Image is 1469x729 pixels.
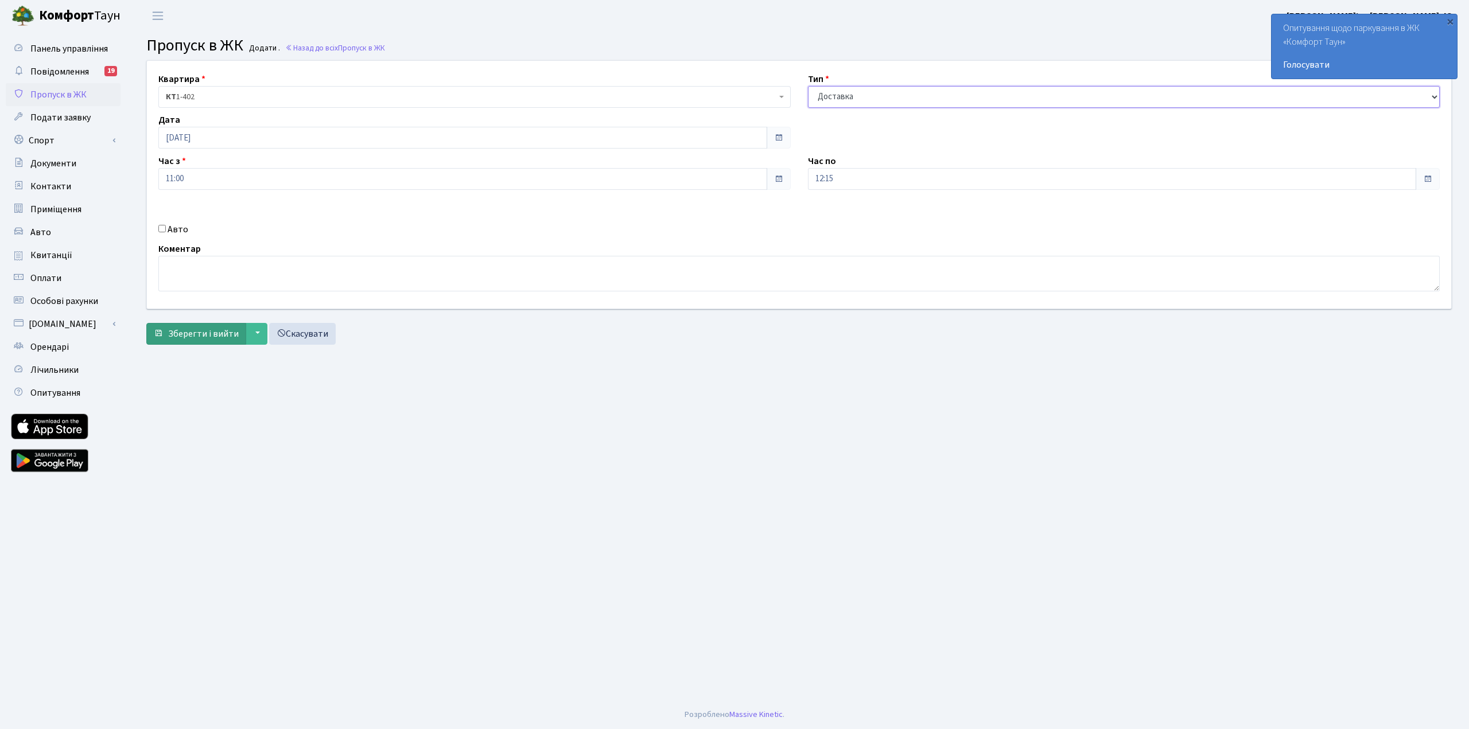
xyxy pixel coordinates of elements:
a: Орендарі [6,336,121,358]
span: Таун [39,6,121,26]
button: Переключити навігацію [143,6,172,25]
span: Зберегти і вийти [168,328,239,340]
div: Розроблено . [685,708,784,721]
a: [PERSON_NAME]’єв [PERSON_NAME]. Ю. [1287,9,1455,23]
a: Авто [6,221,121,244]
span: Панель управління [30,42,108,55]
a: [DOMAIN_NAME] [6,313,121,336]
span: Пропуск в ЖК [338,42,385,53]
a: Пропуск в ЖК [6,83,121,106]
a: Панель управління [6,37,121,60]
a: Опитування [6,381,121,404]
span: <b>КТ</b>&nbsp;&nbsp;&nbsp;&nbsp;1-402 [166,91,776,103]
span: Квитанції [30,249,72,262]
div: 19 [104,66,117,76]
span: <b>КТ</b>&nbsp;&nbsp;&nbsp;&nbsp;1-402 [158,86,791,108]
button: Зберегти і вийти [146,323,246,345]
div: Опитування щодо паркування в ЖК «Комфорт Таун» [1272,14,1457,79]
div: × [1444,15,1456,27]
img: logo.png [11,5,34,28]
span: Особові рахунки [30,295,98,307]
span: Орендарі [30,341,69,353]
a: Повідомлення19 [6,60,121,83]
a: Оплати [6,267,121,290]
label: Час по [808,154,836,168]
a: Документи [6,152,121,175]
span: Повідомлення [30,65,89,78]
label: Дата [158,113,180,127]
span: Документи [30,157,76,170]
span: Приміщення [30,203,81,216]
b: КТ [166,91,176,103]
span: Оплати [30,272,61,284]
a: Подати заявку [6,106,121,129]
label: Час з [158,154,186,168]
a: Голосувати [1283,58,1445,72]
span: Контакти [30,180,71,193]
span: Опитування [30,387,80,399]
small: Додати . [247,44,280,53]
label: Тип [808,72,829,86]
a: Приміщення [6,198,121,221]
label: Квартира [158,72,205,86]
span: Лічильники [30,364,79,376]
label: Коментар [158,242,201,256]
a: Контакти [6,175,121,198]
a: Скасувати [269,323,336,345]
a: Massive Kinetic [729,708,783,720]
a: Спорт [6,129,121,152]
span: Пропуск в ЖК [30,88,87,101]
label: Авто [168,223,188,236]
a: Особові рахунки [6,290,121,313]
b: Комфорт [39,6,94,25]
a: Лічильники [6,358,121,381]
span: Подати заявку [30,111,91,124]
a: Квитанції [6,244,121,267]
span: Авто [30,226,51,239]
span: Пропуск в ЖК [146,34,243,57]
a: Назад до всіхПропуск в ЖК [285,42,385,53]
b: [PERSON_NAME]’єв [PERSON_NAME]. Ю. [1287,10,1455,22]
